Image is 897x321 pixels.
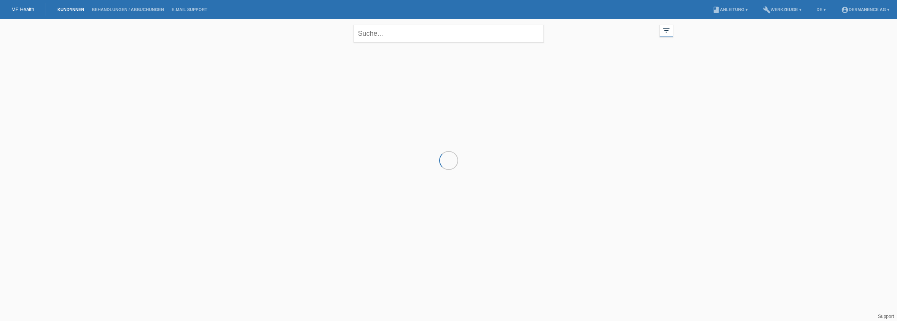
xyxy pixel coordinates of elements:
a: MF Health [11,6,34,12]
a: account_circleDermanence AG ▾ [837,7,893,12]
input: Suche... [354,25,544,43]
i: filter_list [662,26,671,35]
a: buildWerkzeuge ▾ [759,7,805,12]
a: E-Mail Support [168,7,211,12]
i: build [763,6,771,14]
a: Behandlungen / Abbuchungen [88,7,168,12]
i: account_circle [841,6,849,14]
a: bookAnleitung ▾ [709,7,752,12]
i: book [712,6,720,14]
a: Support [878,314,894,319]
a: DE ▾ [813,7,830,12]
a: Kund*innen [54,7,88,12]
